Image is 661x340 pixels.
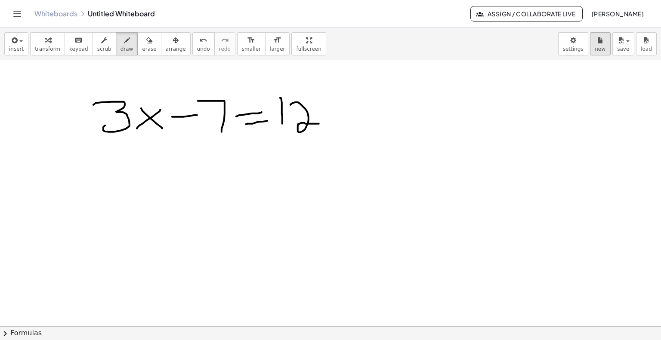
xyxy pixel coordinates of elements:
[116,32,138,55] button: draw
[142,46,156,52] span: erase
[591,10,644,18] span: [PERSON_NAME]
[4,32,28,55] button: insert
[221,35,229,46] i: redo
[161,32,191,55] button: arrange
[120,46,133,52] span: draw
[270,46,285,52] span: larger
[563,46,584,52] span: settings
[478,10,575,18] span: Assign / Collaborate Live
[214,32,235,55] button: redoredo
[584,6,651,21] button: [PERSON_NAME]
[558,32,588,55] button: settings
[9,46,24,52] span: insert
[197,46,210,52] span: undo
[97,46,111,52] span: scrub
[166,46,186,52] span: arrange
[636,32,657,55] button: load
[291,32,326,55] button: fullscreen
[617,46,629,52] span: save
[242,46,261,52] span: smaller
[470,6,583,21] button: Assign / Collaborate Live
[199,35,207,46] i: undo
[69,46,88,52] span: keypad
[34,9,77,18] a: Whiteboards
[74,35,83,46] i: keyboard
[237,32,266,55] button: format_sizesmaller
[93,32,116,55] button: scrub
[612,32,634,55] button: save
[35,46,60,52] span: transform
[273,35,281,46] i: format_size
[10,7,24,21] button: Toggle navigation
[137,32,161,55] button: erase
[65,32,93,55] button: keyboardkeypad
[641,46,652,52] span: load
[595,46,605,52] span: new
[590,32,611,55] button: new
[247,35,255,46] i: format_size
[296,46,321,52] span: fullscreen
[30,32,65,55] button: transform
[219,46,231,52] span: redo
[265,32,290,55] button: format_sizelarger
[192,32,215,55] button: undoundo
